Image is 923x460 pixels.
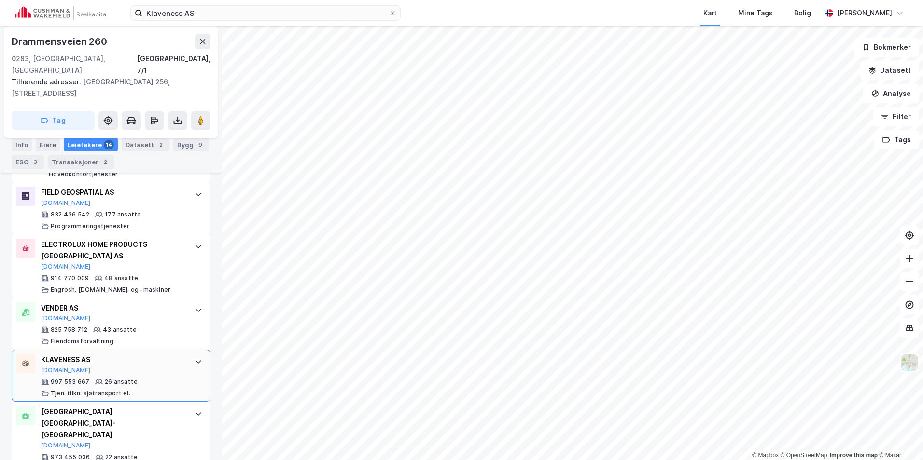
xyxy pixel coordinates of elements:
[105,211,141,218] div: 177 ansatte
[48,155,114,169] div: Transaksjoner
[41,263,91,271] button: [DOMAIN_NAME]
[51,378,89,386] div: 997 553 667
[51,222,130,230] div: Programmeringstjenester
[12,111,95,130] button: Tag
[51,274,89,282] div: 914 770 009
[41,239,185,262] div: ELECTROLUX HOME PRODUCTS [GEOGRAPHIC_DATA] AS
[900,353,919,372] img: Z
[122,138,169,151] div: Datasett
[837,7,892,19] div: [PERSON_NAME]
[41,314,91,322] button: [DOMAIN_NAME]
[752,452,779,459] a: Mapbox
[142,6,389,20] input: Søk på adresse, matrikkel, gårdeiere, leietakere eller personer
[105,378,138,386] div: 26 ansatte
[51,338,113,345] div: Eiendomsforvaltning
[830,452,878,459] a: Improve this map
[30,157,40,167] div: 3
[104,274,138,282] div: 48 ansatte
[103,326,137,334] div: 43 ansatte
[41,187,185,198] div: FIELD GEOSPATIAL AS
[12,155,44,169] div: ESG
[873,107,919,126] button: Filter
[156,140,166,149] div: 2
[875,414,923,460] div: Kontrollprogram for chat
[100,157,110,167] div: 2
[41,442,91,449] button: [DOMAIN_NAME]
[12,78,83,86] span: Tilhørende adresser:
[51,211,89,218] div: 832 436 542
[41,302,185,314] div: VENDER AS
[12,53,137,76] div: 0283, [GEOGRAPHIC_DATA], [GEOGRAPHIC_DATA]
[860,61,919,80] button: Datasett
[874,130,919,149] button: Tags
[12,138,32,151] div: Info
[36,138,60,151] div: Eiere
[875,414,923,460] iframe: Chat Widget
[51,286,170,294] div: Engrosh. [DOMAIN_NAME]. og -maskiner
[173,138,209,151] div: Bygg
[41,354,185,365] div: KLAVENESS AS
[738,7,773,19] div: Mine Tags
[781,452,827,459] a: OpenStreetMap
[41,406,185,441] div: [GEOGRAPHIC_DATA] [GEOGRAPHIC_DATA]-[GEOGRAPHIC_DATA]
[863,84,919,103] button: Analyse
[703,7,717,19] div: Kart
[137,53,210,76] div: [GEOGRAPHIC_DATA], 7/1
[196,140,205,149] div: 9
[12,76,203,99] div: [GEOGRAPHIC_DATA] 256, [STREET_ADDRESS]
[15,6,107,20] img: cushman-wakefield-realkapital-logo.202ea83816669bd177139c58696a8fa1.svg
[12,34,109,49] div: Drammensveien 260
[104,140,114,149] div: 14
[854,38,919,57] button: Bokmerker
[64,138,118,151] div: Leietakere
[41,199,91,207] button: [DOMAIN_NAME]
[794,7,811,19] div: Bolig
[51,326,87,334] div: 825 758 712
[41,366,91,374] button: [DOMAIN_NAME]
[51,390,130,397] div: Tjen. tilkn. sjøtransport el.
